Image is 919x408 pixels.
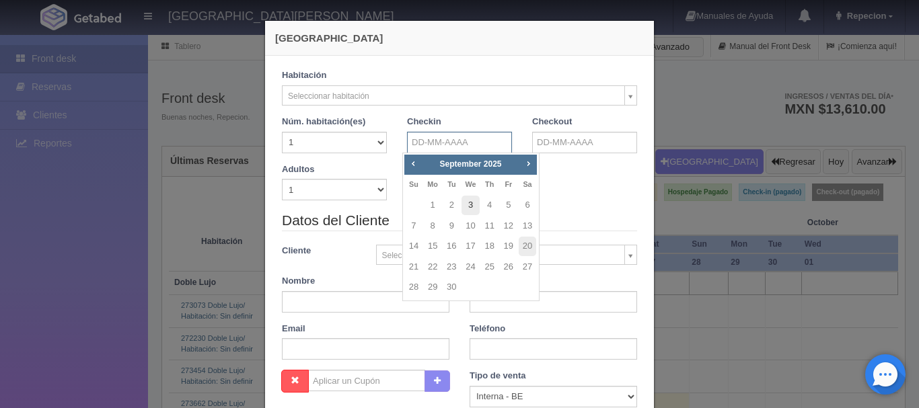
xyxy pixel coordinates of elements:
[272,245,366,257] label: Cliente
[462,237,479,256] a: 17
[439,159,481,169] span: September
[405,216,422,236] a: 7
[443,196,460,215] a: 2
[462,196,479,215] a: 3
[308,370,425,391] input: Aplicar un Cupón
[282,69,326,82] label: Habitación
[484,159,502,169] span: 2025
[406,156,420,171] a: Prev
[523,180,531,188] span: Saturday
[532,132,637,153] input: DD-MM-AAAA
[519,257,536,277] a: 27
[282,85,637,106] a: Seleccionar habitación
[447,180,455,188] span: Tuesday
[288,86,619,106] span: Seleccionar habitación
[500,216,517,236] a: 12
[427,180,438,188] span: Monday
[519,237,536,256] a: 20
[532,116,572,128] label: Checkout
[500,196,517,215] a: 5
[481,196,499,215] a: 4
[470,370,526,382] label: Tipo de venta
[500,257,517,277] a: 26
[282,323,305,335] label: Email
[282,275,315,288] label: Nombre
[443,278,460,297] a: 30
[407,132,512,153] input: DD-MM-AAAA
[382,245,620,266] span: Seleccionar / Crear cliente
[521,156,536,171] a: Next
[465,180,476,188] span: Wednesday
[500,237,517,256] a: 19
[282,163,314,176] label: Adultos
[376,245,638,265] a: Seleccionar / Crear cliente
[481,257,499,277] a: 25
[424,278,441,297] a: 29
[523,158,534,169] span: Next
[282,116,365,128] label: Núm. habitación(es)
[519,216,536,236] a: 13
[424,257,441,277] a: 22
[424,237,441,256] a: 15
[481,216,499,236] a: 11
[481,237,499,256] a: 18
[405,237,422,256] a: 14
[409,180,418,188] span: Sunday
[408,158,418,169] span: Prev
[519,196,536,215] a: 6
[405,278,422,297] a: 28
[443,237,460,256] a: 16
[462,257,479,277] a: 24
[407,116,441,128] label: Checkin
[405,257,422,277] a: 21
[462,216,479,236] a: 10
[424,196,441,215] a: 1
[275,31,644,45] h4: [GEOGRAPHIC_DATA]
[485,180,494,188] span: Thursday
[443,257,460,277] a: 23
[424,216,441,236] a: 8
[443,216,460,236] a: 9
[282,210,637,231] legend: Datos del Cliente
[505,180,512,188] span: Friday
[470,323,505,335] label: Teléfono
